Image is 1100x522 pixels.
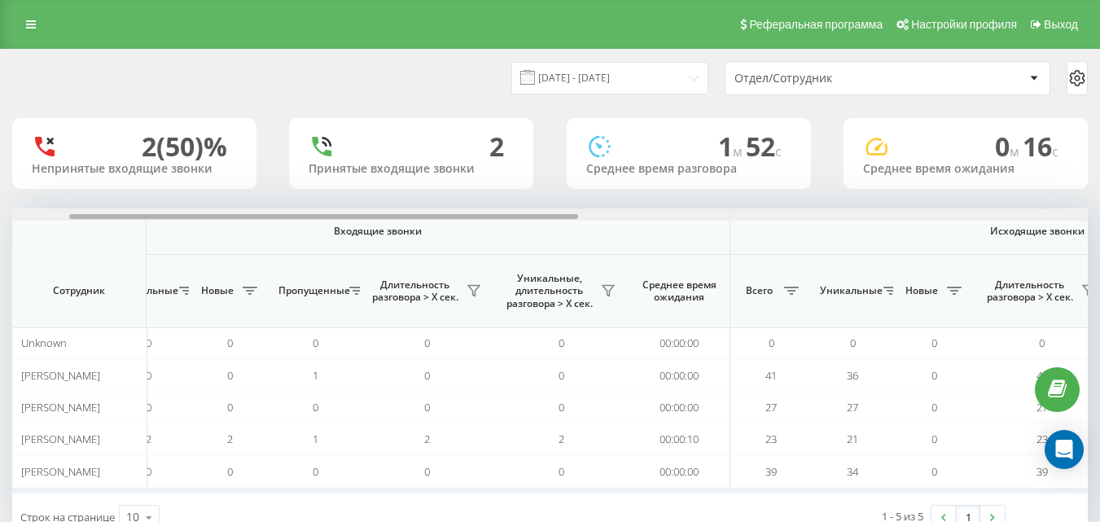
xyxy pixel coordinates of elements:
span: Всего [738,284,779,297]
span: 0 [424,336,430,350]
span: [PERSON_NAME] [21,368,100,383]
span: 2 [424,432,430,446]
span: c [775,143,782,160]
div: Непринятые входящие звонки [32,162,237,176]
span: 0 [769,336,774,350]
span: 0 [931,464,937,479]
span: Длительность разговора > Х сек. [368,279,462,304]
span: 1 [313,368,318,383]
span: 0 [931,368,937,383]
span: Unknown [21,336,67,350]
span: 23 [1036,432,1048,446]
div: Среднее время ожидания [863,162,1068,176]
span: 16 [1023,129,1058,164]
span: 0 [227,464,233,479]
td: 00:00:00 [629,359,730,391]
div: Среднее время разговора [586,162,791,176]
span: 27 [765,400,777,415]
span: 0 [424,368,430,383]
span: Выход [1044,18,1078,31]
span: [PERSON_NAME] [21,432,100,446]
div: Отдел/Сотрудник [734,72,929,86]
span: 0 [1039,336,1045,350]
span: 2 [559,432,564,446]
span: м [1010,143,1023,160]
span: 0 [559,336,564,350]
span: 21 [847,432,858,446]
span: Сотрудник [26,284,132,297]
span: 0 [995,129,1023,164]
span: 1 [313,432,318,446]
span: 0 [850,336,856,350]
span: 0 [146,464,151,479]
span: 0 [227,368,233,383]
span: 0 [559,400,564,415]
span: Уникальные [116,284,174,297]
span: 0 [313,400,318,415]
span: Новые [197,284,238,297]
span: 0 [313,336,318,350]
div: 2 [489,131,504,162]
span: 27 [847,400,858,415]
span: 36 [847,368,858,383]
span: 39 [1036,464,1048,479]
span: c [1052,143,1058,160]
span: 2 [227,432,233,446]
span: Новые [901,284,942,297]
td: 00:00:10 [629,423,730,455]
span: м [733,143,746,160]
span: 1 [718,129,746,164]
span: Длительность разговора > Х сек. [983,279,1076,304]
span: 0 [227,336,233,350]
span: Входящие звонки [68,225,687,238]
td: 00:00:00 [629,455,730,487]
div: 2 (50)% [142,131,227,162]
span: 0 [424,464,430,479]
span: 0 [559,464,564,479]
span: 34 [847,464,858,479]
span: 0 [931,432,937,446]
td: 00:00:00 [629,392,730,423]
span: 0 [227,400,233,415]
div: Принятые входящие звонки [309,162,514,176]
span: 0 [424,400,430,415]
span: 39 [765,464,777,479]
span: 0 [931,336,937,350]
span: 41 [765,368,777,383]
span: 0 [146,336,151,350]
span: Пропущенные [278,284,344,297]
td: 00:00:00 [629,327,730,359]
span: 0 [559,368,564,383]
span: 52 [746,129,782,164]
span: 0 [313,464,318,479]
span: Уникальные, длительность разговора > Х сек. [502,272,596,310]
span: Реферальная программа [749,18,883,31]
span: 23 [765,432,777,446]
span: 0 [146,368,151,383]
span: Среднее время ожидания [641,279,717,304]
span: [PERSON_NAME] [21,464,100,479]
span: Настройки профиля [911,18,1017,31]
span: Уникальные [820,284,879,297]
span: [PERSON_NAME] [21,400,100,415]
span: 0 [146,400,151,415]
span: 0 [931,400,937,415]
div: Open Intercom Messenger [1045,430,1084,469]
span: 2 [146,432,151,446]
